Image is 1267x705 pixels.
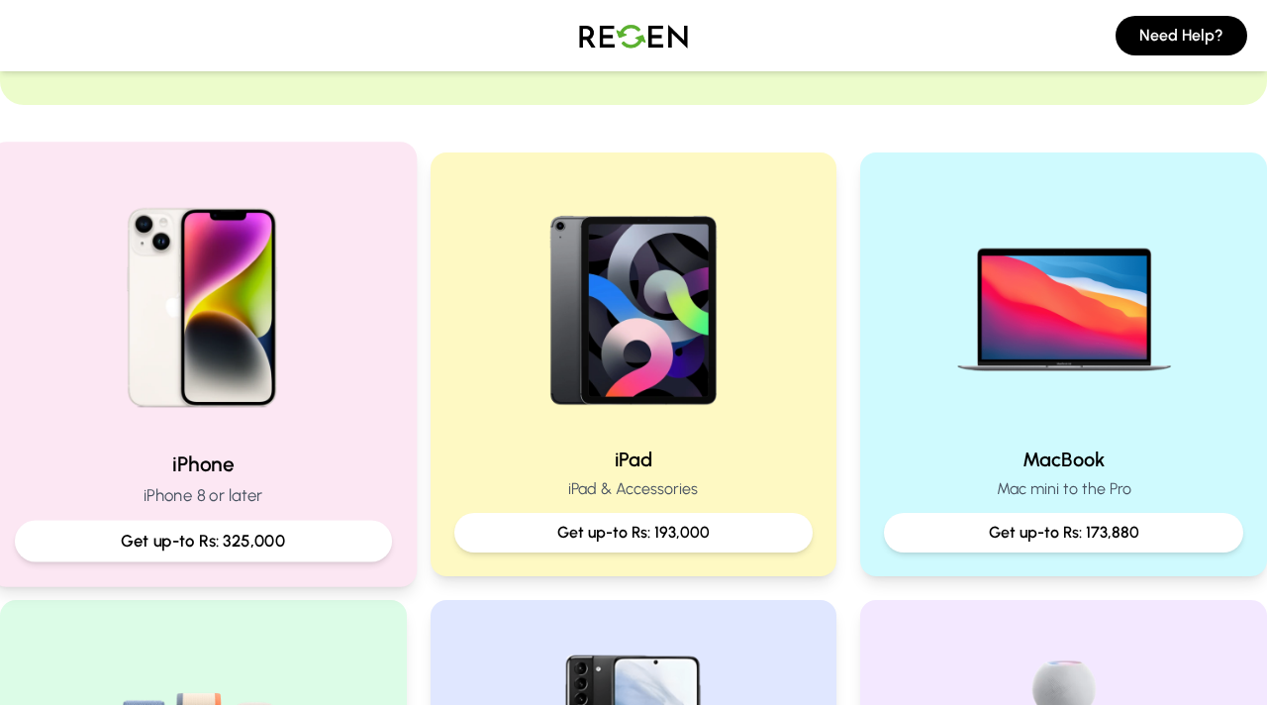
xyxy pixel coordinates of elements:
[70,167,337,434] img: iPhone
[937,176,1191,430] img: MacBook
[507,176,760,430] img: iPad
[1116,16,1247,55] button: Need Help?
[32,529,375,554] p: Get up-to Rs: 325,000
[454,477,814,501] p: iPad & Accessories
[884,477,1243,501] p: Mac mini to the Pro
[564,8,703,63] img: Logo
[900,521,1227,545] p: Get up-to Rs: 173,880
[454,446,814,473] h2: iPad
[470,521,798,545] p: Get up-to Rs: 193,000
[15,450,392,478] h2: iPhone
[884,446,1243,473] h2: MacBook
[15,483,392,508] p: iPhone 8 or later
